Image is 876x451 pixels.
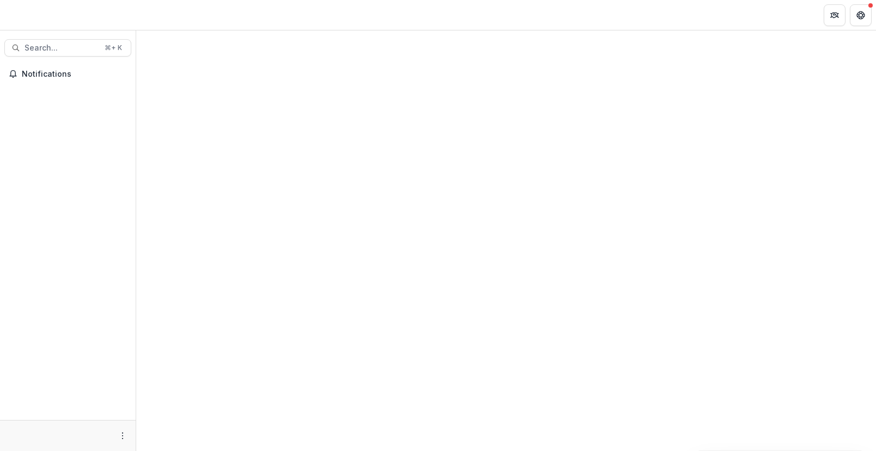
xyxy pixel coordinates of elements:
[824,4,845,26] button: Partners
[850,4,872,26] button: Get Help
[4,39,131,57] button: Search...
[116,429,129,442] button: More
[25,44,98,53] span: Search...
[22,70,127,79] span: Notifications
[4,65,131,83] button: Notifications
[141,7,187,23] nav: breadcrumb
[102,42,124,54] div: ⌘ + K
